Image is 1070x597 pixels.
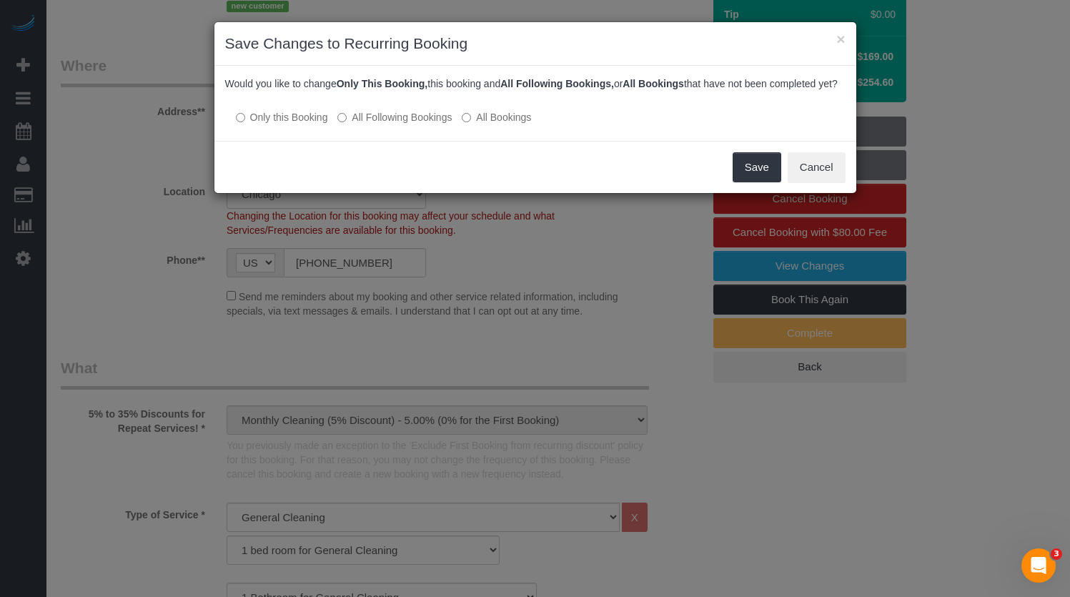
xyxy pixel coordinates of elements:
[225,77,846,91] p: Would you like to change this booking and or that have not been completed yet?
[788,152,846,182] button: Cancel
[236,110,328,124] label: All other bookings in the series will remain the same.
[1021,548,1056,583] iframe: Intercom live chat
[337,110,452,124] label: This and all the bookings after it will be changed.
[236,113,245,122] input: Only this Booking
[733,152,781,182] button: Save
[337,113,347,122] input: All Following Bookings
[225,33,846,54] h3: Save Changes to Recurring Booking
[623,78,684,89] b: All Bookings
[462,110,531,124] label: All bookings that have not been completed yet will be changed.
[1051,548,1062,560] span: 3
[462,113,471,122] input: All Bookings
[836,31,845,46] button: ×
[337,78,428,89] b: Only This Booking,
[500,78,614,89] b: All Following Bookings,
